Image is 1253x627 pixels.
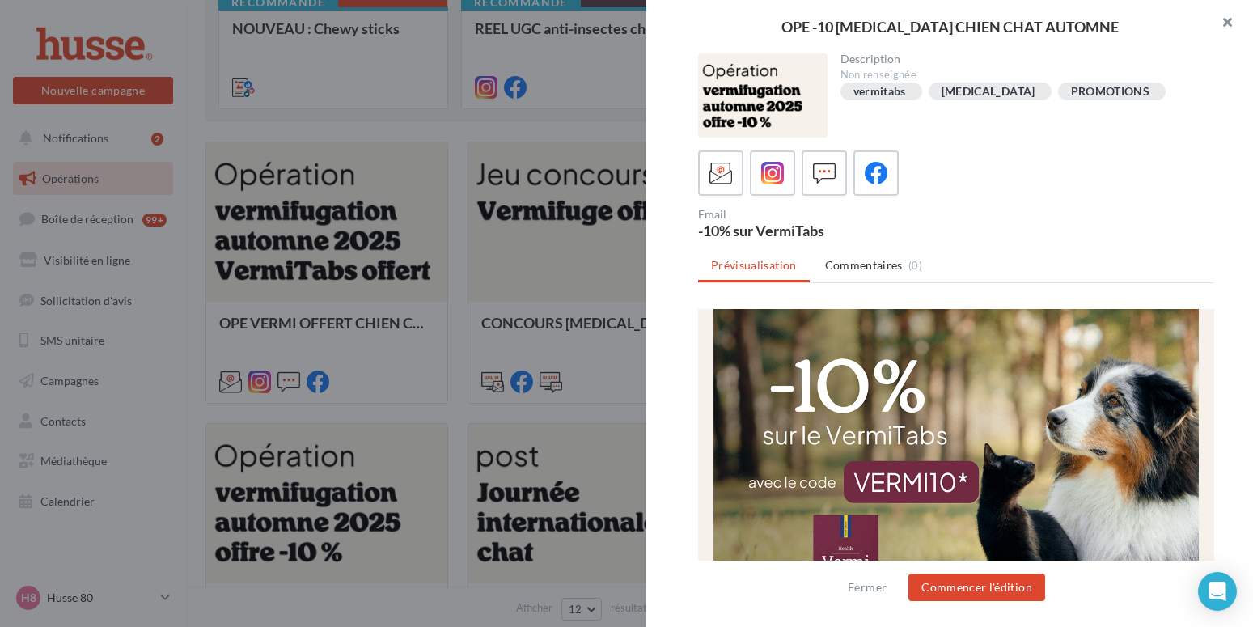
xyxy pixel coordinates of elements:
[841,578,893,597] button: Fermer
[942,86,1035,98] div: [MEDICAL_DATA]
[672,19,1227,34] div: OPE -10 [MEDICAL_DATA] CHIEN CHAT AUTOMNE
[1198,572,1237,611] div: Open Intercom Messenger
[825,257,903,273] span: Commentaires
[853,86,906,98] div: vermitabs
[908,574,1045,601] button: Commencer l'édition
[698,223,950,238] div: -10% sur VermiTabs
[1071,86,1150,98] div: PROMOTIONS
[698,209,950,220] div: Email
[840,53,1202,65] div: Description
[840,68,1202,83] div: Non renseignée
[908,259,922,272] span: (0)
